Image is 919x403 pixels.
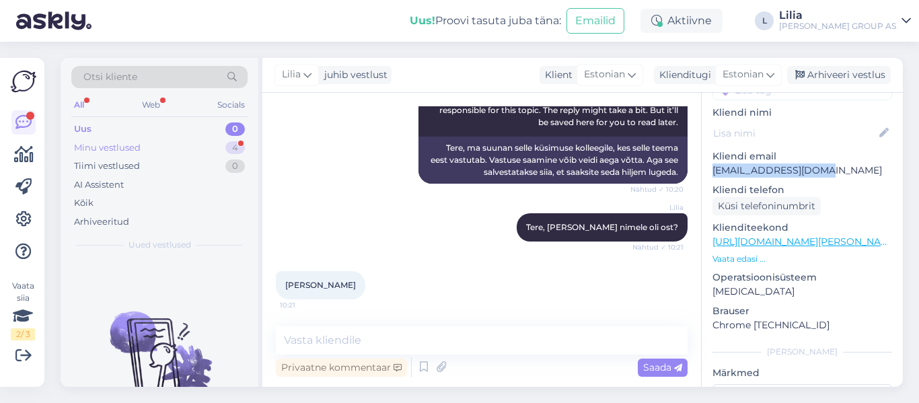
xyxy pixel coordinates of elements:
span: Uued vestlused [128,239,191,251]
span: Nähtud ✓ 10:20 [630,184,684,194]
p: Vaata edasi ... [712,253,892,265]
div: Socials [215,96,248,114]
div: Proovi tasuta juba täna: [410,13,561,29]
button: Emailid [566,8,624,34]
div: Web [139,96,163,114]
div: juhib vestlust [319,68,388,82]
span: Estonian [723,67,764,82]
div: L [755,11,774,30]
div: Tere, ma suunan selle küsimuse kolleegile, kes selle teema eest vastutab. Vastuse saamine võib ve... [418,137,688,184]
div: Uus [74,122,91,136]
p: [EMAIL_ADDRESS][DOMAIN_NAME] [712,163,892,178]
span: Saada [643,361,682,373]
div: Vaata siia [11,280,35,340]
p: Klienditeekond [712,221,892,235]
a: [URL][DOMAIN_NAME][PERSON_NAME] [712,235,898,248]
div: Klient [540,68,573,82]
div: 4 [225,141,245,155]
p: Kliendi nimi [712,106,892,120]
span: Nähtud ✓ 10:21 [632,242,684,252]
p: Chrome [TECHNICAL_ID] [712,318,892,332]
div: Kõik [74,196,94,210]
span: Estonian [584,67,625,82]
span: Lilia [282,67,301,82]
div: Lilia [779,10,896,21]
div: Aktiivne [640,9,723,33]
div: 2 / 3 [11,328,35,340]
div: 0 [225,122,245,136]
a: Lilia[PERSON_NAME] GROUP AS [779,10,911,32]
div: AI Assistent [74,178,124,192]
div: Minu vestlused [74,141,141,155]
p: Kliendi email [712,149,892,163]
div: [PERSON_NAME] GROUP AS [779,21,896,32]
span: Hello, I am routing this question to the colleague who is responsible for this topic. The reply m... [439,93,680,127]
span: Otsi kliente [83,70,137,84]
div: All [71,96,87,114]
div: Arhiveeri vestlus [787,66,891,84]
p: Kliendi telefon [712,183,892,197]
p: Brauser [712,304,892,318]
div: Küsi telefoninumbrit [712,197,821,215]
b: Uus! [410,14,435,27]
img: Askly Logo [11,69,36,94]
span: 10:21 [280,300,330,310]
span: [PERSON_NAME] [285,280,356,290]
div: 0 [225,159,245,173]
div: Privaatne kommentaar [276,359,407,377]
p: Operatsioonisüsteem [712,270,892,285]
p: Märkmed [712,366,892,380]
div: Tiimi vestlused [74,159,140,173]
div: Klienditugi [654,68,711,82]
input: Lisa nimi [713,126,877,141]
p: [MEDICAL_DATA] [712,285,892,299]
div: Arhiveeritud [74,215,129,229]
span: Lilia [633,203,684,213]
span: Tere, [PERSON_NAME] nimele oli ost? [526,222,678,232]
div: [PERSON_NAME] [712,346,892,358]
